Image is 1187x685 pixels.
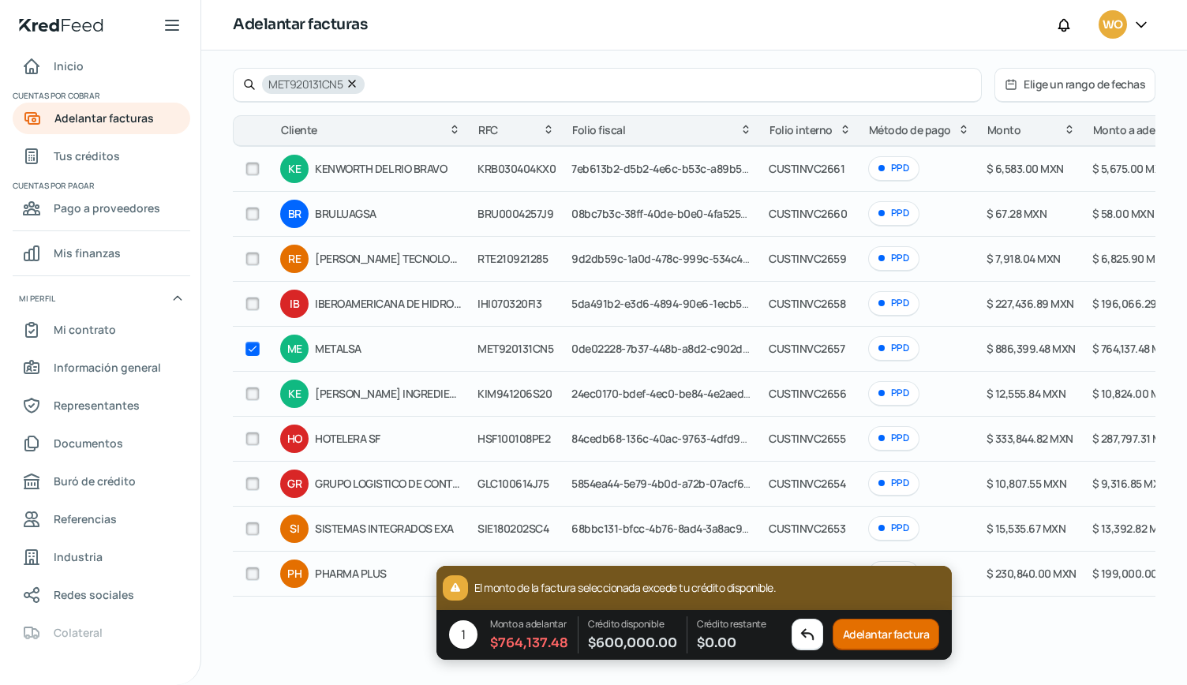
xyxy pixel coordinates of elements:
[315,204,462,223] span: BRULUAGSA
[490,632,568,653] span: $ 764,137.48
[571,296,780,311] span: 5da491b2-e3d6-4894-90e6-1ecb56fef82d
[315,384,462,403] span: [PERSON_NAME] INGREDIENTS (DE [GEOGRAPHIC_DATA])
[280,245,309,273] div: RE
[54,243,121,263] span: Mis finanzas
[769,521,845,536] span: CUSTINVC2653
[987,161,1064,176] span: $ 6,583.00 MXN
[1092,566,1183,581] span: $ 199,000.00 MXN
[868,246,919,271] div: PPD
[477,521,549,536] span: SIE180202SC4
[449,621,477,649] div: 1
[769,121,833,140] span: Folio interno
[987,206,1047,221] span: $ 67.28 MXN
[315,519,462,538] span: SISTEMAS INTEGRADOS EXA
[987,341,1076,356] span: $ 886,399.48 MXN
[868,561,919,586] div: PPD
[13,579,190,611] a: Redes sociales
[869,121,951,140] span: Método de pago
[54,108,154,128] span: Adelantar facturas
[315,564,462,583] span: PHARMA PLUS
[868,156,919,181] div: PPD
[769,251,846,266] span: CUSTINVC2659
[280,425,309,453] div: HO
[572,121,625,140] span: Folio fiscal
[13,238,190,269] a: Mis finanzas
[477,161,556,176] span: KRB030404KX0
[868,426,919,451] div: PPD
[13,541,190,573] a: Industria
[571,521,778,536] span: 68bbc131-bfcc-4b76-8ad4-3a8ac99c5e8c
[19,291,55,305] span: Mi perfil
[13,178,188,193] span: Cuentas por pagar
[769,161,844,176] span: CUSTINVC2661
[478,121,498,140] span: RFC
[571,251,784,266] span: 9d2db59c-1a0d-478c-999c-534c463b2287
[54,585,134,605] span: Redes sociales
[13,88,188,103] span: Cuentas por cobrar
[868,516,919,541] div: PPD
[769,386,846,401] span: CUSTINVC2656
[769,296,845,311] span: CUSTINVC2658
[477,206,553,221] span: BRU0004257J9
[769,476,845,491] span: CUSTINVC2654
[987,386,1066,401] span: $ 12,555.84 MXN
[315,474,462,493] span: GRUPO LOGISTICO DE CONTROL TECNOLOGISTIK
[571,206,773,221] span: 08bc7b3c-38ff-40de-b0e0-4fa5255558f4
[13,140,190,172] a: Tus créditos
[477,251,548,266] span: RTE210921285
[54,320,116,339] span: Mi contrato
[280,380,309,408] div: KE
[868,201,919,226] div: PPD
[987,476,1067,491] span: $ 10,807.55 MXN
[1103,16,1122,35] span: WO
[315,249,462,268] span: [PERSON_NAME] TECNOLOGIAS
[571,386,777,401] span: 24ec0170-bdef-4ec0-be84-4e2aede50174
[54,623,103,642] span: Colateral
[280,515,309,543] div: SI
[868,471,919,496] div: PPD
[987,296,1074,311] span: $ 227,436.89 MXN
[1092,341,1175,356] span: $ 764,137.48 MXN
[477,476,549,491] span: GLC100614J75
[13,314,190,346] a: Mi contrato
[233,13,367,36] h1: Adelantar facturas
[13,428,190,459] a: Documentos
[13,466,190,497] a: Buró de crédito
[474,578,777,597] p: El monto de la factura seleccionada excede tu crédito disponible.
[13,103,190,134] a: Adelantar facturas
[54,471,136,491] span: Buró de crédito
[280,470,309,498] div: GR
[315,339,462,358] span: METALSA
[281,121,317,140] span: Cliente
[315,429,462,448] span: HOTELERA SF
[1092,431,1176,446] span: $ 287,797.31 MXN
[987,566,1077,581] span: $ 230,840.00 MXN
[54,56,84,76] span: Inicio
[54,433,123,453] span: Documentos
[833,619,940,651] button: Adelantar factura
[54,509,117,529] span: Referencias
[769,206,847,221] span: CUSTINVC2660
[315,159,462,178] span: KENWORTH DEL RIO BRAVO
[571,161,781,176] span: 7eb613b2-d5b2-4e6c-b53c-a89b59a0c0ff
[697,616,766,632] p: Crédito restante
[13,390,190,421] a: Representantes
[54,198,160,218] span: Pago a proveedores
[280,335,309,363] div: ME
[1092,521,1173,536] span: $ 13,392.82 MXN
[54,547,103,567] span: Industria
[1092,386,1174,401] span: $ 10,824.00 MXN
[868,381,919,406] div: PPD
[1092,296,1182,311] span: $ 196,066.29 MXN
[571,476,778,491] span: 5854ea44-5e79-4b0d-a72b-07acf631b384
[477,431,550,446] span: HSF100108PE2
[280,290,309,318] div: IB
[697,632,766,653] span: $ 0.00
[769,431,845,446] span: CUSTINVC2655
[54,146,120,166] span: Tus créditos
[13,503,190,535] a: Referencias
[571,431,784,446] span: 84cedb68-136c-40ac-9763-4dfd99888094
[13,352,190,384] a: Información general
[868,336,919,361] div: PPD
[868,291,919,316] div: PPD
